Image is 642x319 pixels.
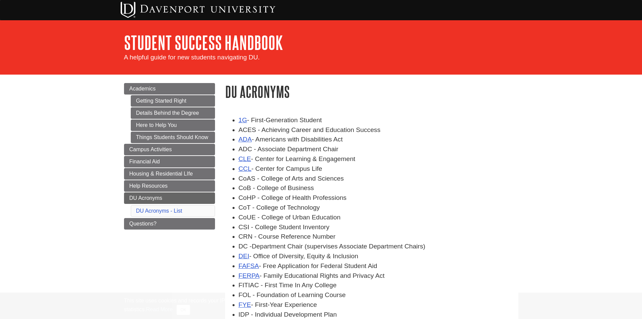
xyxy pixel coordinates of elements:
[239,136,252,143] a: ADA
[124,54,260,61] span: A helpful guide for new students navigating DU.
[239,183,518,193] li: CoB - College of Business
[239,261,518,271] li: - Free Application for Federal Student Aid
[129,171,193,177] span: Housing & Residential LIfe
[239,252,249,260] a: DEI
[124,156,215,167] a: Financial Aid
[124,32,283,53] a: Student Success Handbook
[129,183,168,189] span: Help Resources
[129,221,157,227] span: Questions?
[225,83,518,100] h1: DU Acronyms
[124,218,215,230] a: Questions?
[239,135,518,144] li: - Americans with Disabilities Act
[136,208,182,214] a: DU Acronyms - List
[239,165,251,172] a: CCL
[239,125,518,135] li: ACES - Achieving Career and Education Success
[129,86,156,91] span: Academics
[129,147,172,152] span: Campus Activities
[239,232,518,242] li: CRN - Course Reference Number
[239,193,518,203] li: CoHP - College of Health Professions
[121,2,275,18] img: Davenport University
[124,180,215,192] a: Help Resources
[239,155,251,162] a: CLE
[239,242,518,251] li: DC -Department Chair (supervises Associate Department Chairs)
[239,262,259,269] a: FAFSA
[239,213,518,222] li: CoUE - College of Urban Education
[177,305,190,315] button: Close
[124,192,215,204] a: DU Acronyms
[239,154,518,164] li: - Center for Learning & Engagement
[239,174,518,184] li: CoAS - College of Arts and Sciences
[239,116,247,124] a: 1G
[124,144,215,155] a: Campus Activities
[239,115,518,125] li: - First-Generation Student
[239,281,518,290] li: FITIAC - First Time In Any College
[239,301,251,308] a: FYE
[124,83,215,230] div: Guide Page Menu
[239,144,518,154] li: ADC - Associate Department Chair
[124,168,215,180] a: Housing & Residential LIfe
[146,307,173,312] a: Read More
[131,132,215,143] a: Things Students Should Know
[239,203,518,213] li: CoT - College of Technology
[239,164,518,174] li: - Center for Campus Life
[131,119,215,131] a: Here to Help You
[129,159,160,164] span: Financial Aid
[131,95,215,107] a: Getting Started Right
[124,83,215,95] a: Academics
[131,107,215,119] a: Details Behind the Degree
[129,195,162,201] span: DU Acronyms
[124,297,518,315] div: This site uses cookies and records your IP address for usage statistics. Additionally, we use Goo...
[239,251,518,261] li: - Office of Diversity, Equity & Inclusion
[239,222,518,232] li: CSI - College Student Inventory
[239,300,518,310] li: - First-Year Experience
[239,272,260,279] a: FERPA
[239,271,518,281] li: - Family Educational Rights and Privacy Act
[239,290,518,300] li: FOL - Foundation of Learning Course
